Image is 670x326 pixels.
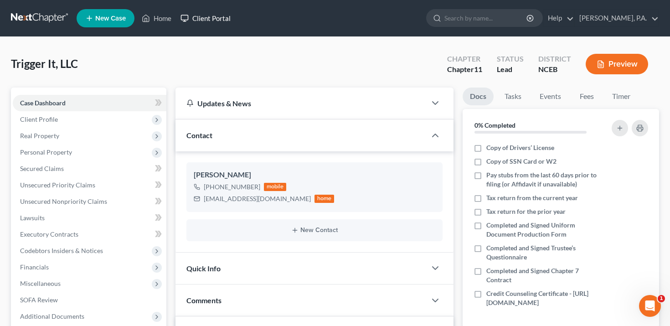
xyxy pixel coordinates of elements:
span: 1 [658,295,665,302]
iframe: Intercom live chat [639,295,661,317]
span: Secured Claims [20,165,64,172]
span: SOFA Review [20,296,58,304]
a: Timer [605,88,638,105]
span: Trigger It, LLC [11,57,78,70]
span: Completed and Signed Trustee’s Questionnaire [486,243,602,262]
span: Unsecured Nonpriority Claims [20,197,107,205]
a: Events [532,88,568,105]
span: Lawsuits [20,214,45,222]
button: Preview [586,54,648,74]
span: Miscellaneous [20,279,61,287]
span: Financials [20,263,49,271]
span: New Case [95,15,126,22]
span: Tax return from the current year [486,193,578,202]
strong: 0% Completed [474,121,515,129]
span: Client Profile [20,115,58,123]
div: Chapter [447,64,482,75]
span: Copy of Drivers’ License [486,143,554,152]
div: mobile [264,183,287,191]
a: Unsecured Nonpriority Claims [13,193,166,210]
button: New Contact [194,227,436,234]
a: Docs [463,88,494,105]
input: Search by name... [444,10,528,26]
a: Case Dashboard [13,95,166,111]
span: Codebtors Insiders & Notices [20,247,103,254]
div: District [538,54,571,64]
a: Fees [572,88,601,105]
div: [PERSON_NAME] [194,170,436,181]
span: Completed and Signed Chapter 7 Contract [486,266,602,285]
div: NCEB [538,64,571,75]
a: Home [137,10,176,26]
a: Unsecured Priority Claims [13,177,166,193]
div: Updates & News [186,98,416,108]
a: Client Portal [176,10,235,26]
span: Comments [186,296,222,305]
span: Quick Info [186,264,221,273]
span: Executory Contracts [20,230,78,238]
span: Real Property [20,132,59,140]
span: Credit Counseling Certificate - [URL][DOMAIN_NAME] [486,289,602,307]
a: SOFA Review [13,292,166,308]
span: Personal Property [20,148,72,156]
div: Chapter [447,54,482,64]
a: [PERSON_NAME], P.A. [575,10,659,26]
a: Tasks [497,88,529,105]
a: Executory Contracts [13,226,166,243]
div: [PHONE_NUMBER] [204,182,260,191]
span: Case Dashboard [20,99,66,107]
span: Copy of SSN Card or W2 [486,157,557,166]
span: Pay stubs from the last 60 days prior to filing (or Affidavit if unavailable) [486,171,602,189]
a: Secured Claims [13,160,166,177]
span: Completed and Signed Uniform Document Production Form [486,221,602,239]
span: Additional Documents [20,312,84,320]
span: Contact [186,131,212,140]
a: Lawsuits [13,210,166,226]
div: Status [497,54,524,64]
span: Unsecured Priority Claims [20,181,95,189]
div: [EMAIL_ADDRESS][DOMAIN_NAME] [204,194,311,203]
a: Help [543,10,574,26]
div: Lead [497,64,524,75]
span: 11 [474,65,482,73]
span: Tax return for the prior year [486,207,566,216]
div: home [314,195,335,203]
